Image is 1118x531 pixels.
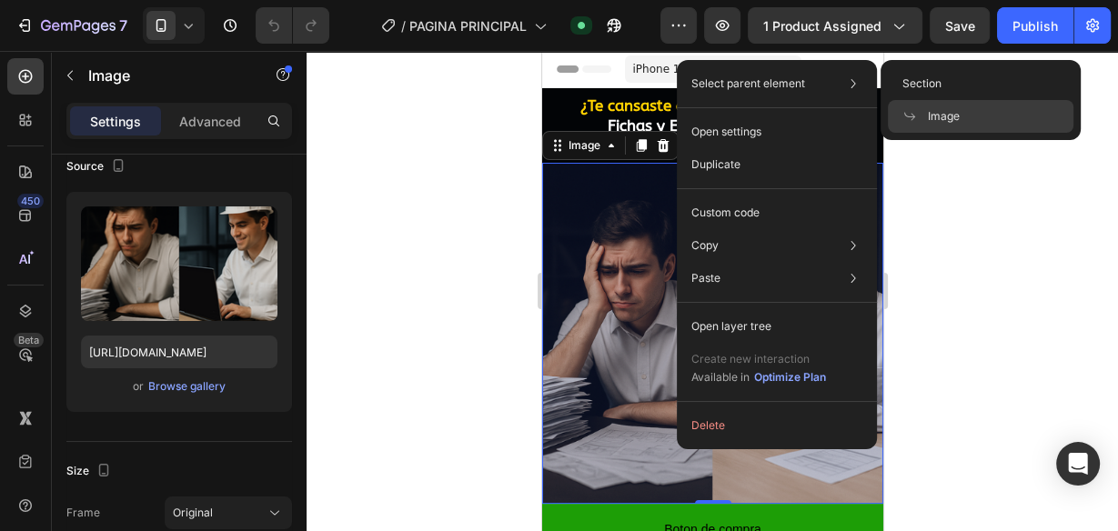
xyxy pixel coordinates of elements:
[928,108,960,125] span: Image
[691,350,827,368] p: Create new interaction
[133,376,144,397] span: or
[119,15,127,36] p: 7
[748,7,922,44] button: 1 product assigned
[66,505,100,521] label: Frame
[7,7,136,44] button: 7
[542,51,883,531] iframe: Design area
[179,112,241,131] p: Advanced
[66,459,115,484] div: Size
[165,496,292,529] button: Original
[173,505,213,521] span: Original
[148,378,226,395] div: Browse gallery
[691,124,761,140] p: Open settings
[763,16,881,35] span: 1 product assigned
[409,16,527,35] span: PAGINA PRINCIPAL
[1056,442,1100,486] div: Open Intercom Messenger
[401,16,406,35] span: /
[147,377,227,396] button: Browse gallery
[81,336,277,368] input: https://example.com/image.jpg
[902,75,942,92] span: Section
[753,368,827,386] button: Optimize Plan
[691,270,720,286] p: Paste
[997,7,1073,44] button: Publish
[256,7,329,44] div: Undo/Redo
[14,333,44,347] div: Beta
[945,18,975,34] span: Save
[17,194,44,208] div: 450
[66,155,129,179] div: Source
[691,205,760,221] p: Custom code
[90,112,141,131] p: Settings
[754,369,826,386] div: Optimize Plan
[1012,16,1058,35] div: Publish
[930,7,990,44] button: Save
[88,65,243,86] p: Image
[691,75,805,92] p: Select parent element
[691,156,740,173] p: Duplicate
[691,237,719,254] p: Copy
[684,409,870,442] button: Delete
[691,370,750,384] span: Available in
[81,206,277,321] img: preview-image
[691,318,771,335] p: Open layer tree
